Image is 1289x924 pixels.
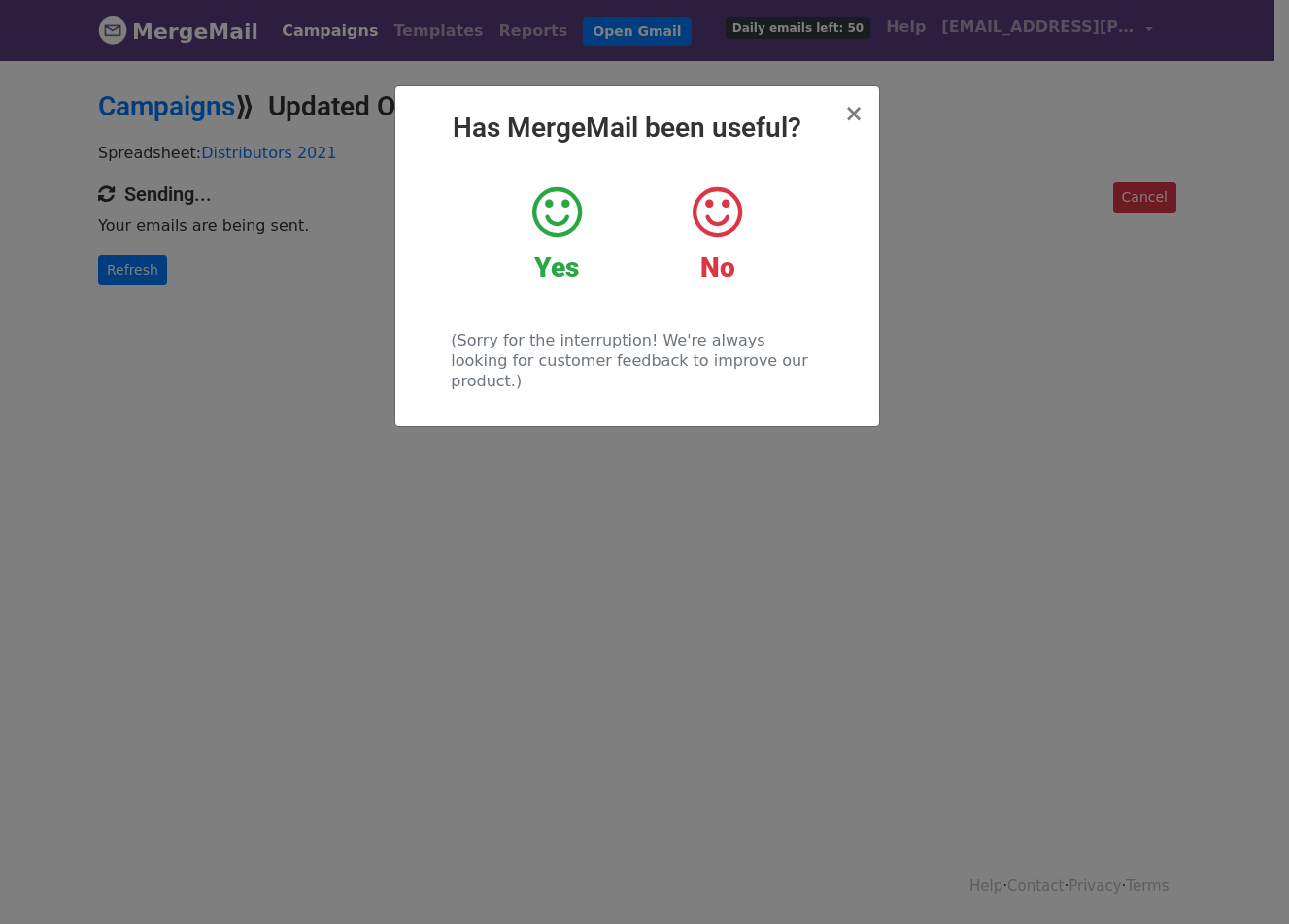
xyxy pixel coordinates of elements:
button: Close [844,102,864,125]
strong: No [700,251,735,283]
a: Yes [492,183,623,284]
a: No [652,183,783,284]
span: × [844,100,864,127]
h2: Has MergeMail been useful? [411,112,864,145]
strong: Yes [534,251,579,283]
p: (Sorry for the interruption! We're always looking for customer feedback to improve our product.) [451,330,823,391]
